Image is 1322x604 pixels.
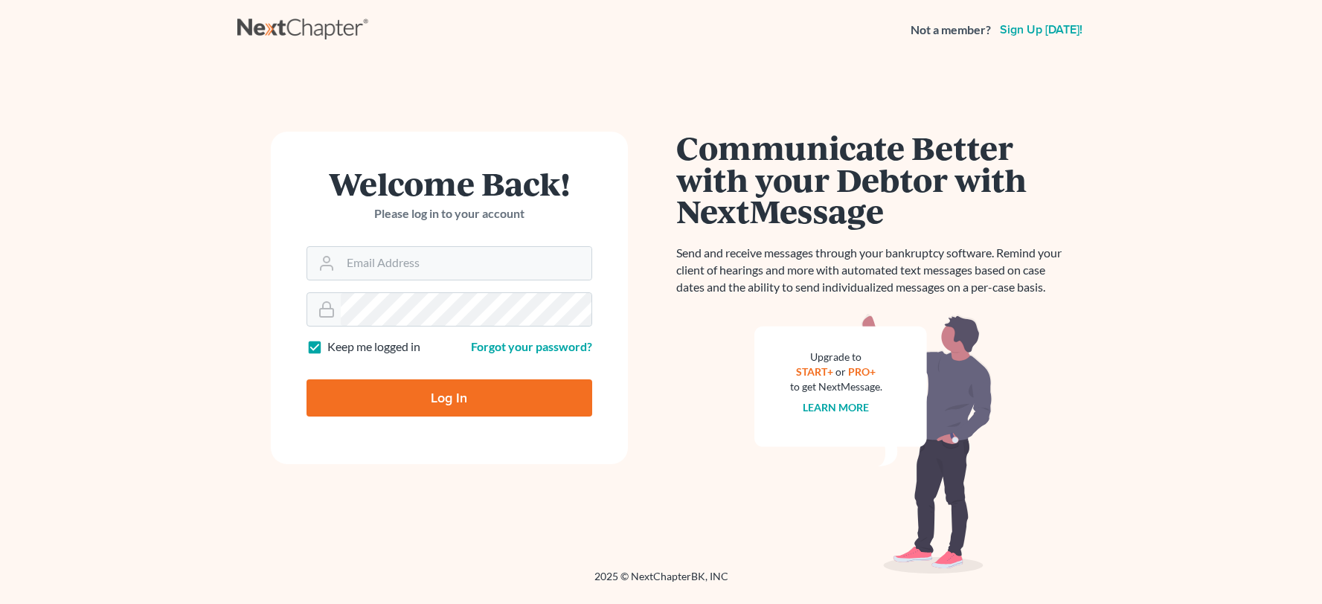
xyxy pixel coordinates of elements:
[796,365,833,378] a: START+
[754,314,992,574] img: nextmessage_bg-59042aed3d76b12b5cd301f8e5b87938c9018125f34e5fa2b7a6b67550977c72.svg
[676,245,1071,296] p: Send and receive messages through your bankruptcy software. Remind your client of hearings and mo...
[341,247,591,280] input: Email Address
[237,569,1085,596] div: 2025 © NextChapterBK, INC
[307,205,592,222] p: Please log in to your account
[790,350,882,364] div: Upgrade to
[327,338,420,356] label: Keep me logged in
[835,365,846,378] span: or
[307,167,592,199] h1: Welcome Back!
[997,24,1085,36] a: Sign up [DATE]!
[911,22,991,39] strong: Not a member?
[676,132,1071,227] h1: Communicate Better with your Debtor with NextMessage
[471,339,592,353] a: Forgot your password?
[848,365,876,378] a: PRO+
[790,379,882,394] div: to get NextMessage.
[803,401,869,414] a: Learn more
[307,379,592,417] input: Log In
